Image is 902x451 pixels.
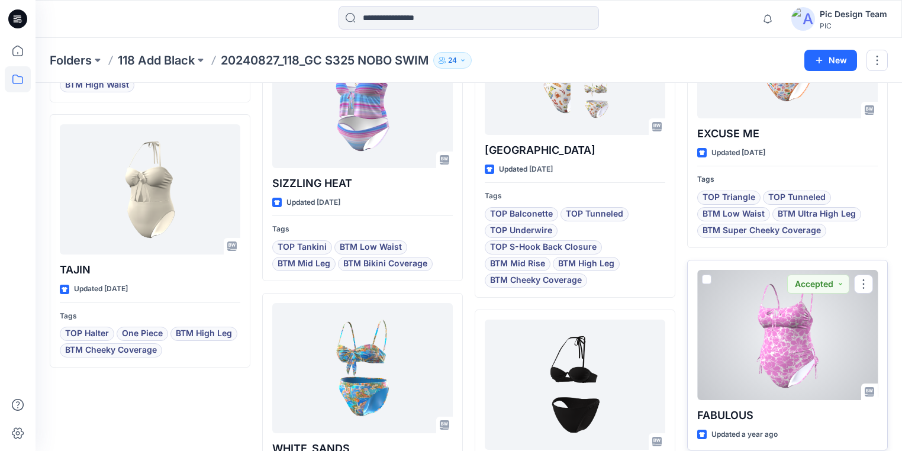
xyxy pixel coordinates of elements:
[278,257,330,271] span: BTM Mid Leg
[74,283,128,295] p: Updated [DATE]
[804,50,857,71] button: New
[768,191,826,205] span: TOP Tunneled
[118,52,195,69] a: 118 Add Black
[272,223,453,236] p: Tags
[566,207,623,221] span: TOP Tunneled
[340,240,402,255] span: BTM Low Waist
[50,52,92,69] a: Folders
[820,7,887,21] div: Pic Design Team
[485,320,665,450] a: ISLAND RUSH
[65,78,129,92] span: BTM High Waist
[272,303,453,433] a: WHITE_SANDS
[791,7,815,31] img: avatar
[448,54,457,67] p: 24
[778,207,856,221] span: BTM Ultra High Leg
[703,191,755,205] span: TOP Triangle
[697,125,878,142] p: EXCUSE ME
[60,124,240,255] a: TAJIN
[820,21,887,30] div: PIC
[490,273,582,288] span: BTM Cheeky Coverage
[176,327,232,341] span: BTM High Leg
[278,240,327,255] span: TOP Tankini
[490,240,597,255] span: TOP S-Hook Back Closure
[490,207,553,221] span: TOP Balconette
[65,343,157,357] span: BTM Cheeky Coverage
[697,173,878,186] p: Tags
[343,257,427,271] span: BTM Bikini Coverage
[60,310,240,323] p: Tags
[272,175,453,192] p: SIZZLING HEAT
[711,147,765,159] p: Updated [DATE]
[485,142,665,159] p: [GEOGRAPHIC_DATA]
[65,327,109,341] span: TOP Halter
[499,163,553,176] p: Updated [DATE]
[490,257,545,271] span: BTM Mid Rise
[697,407,878,424] p: FABULOUS
[272,38,453,168] a: SIZZLING HEAT
[490,224,552,238] span: TOP Underwire
[703,207,765,221] span: BTM Low Waist
[60,262,240,278] p: TAJIN
[558,257,614,271] span: BTM High Leg
[711,429,778,441] p: Updated a year ago
[221,52,429,69] p: 20240827_118_GC S325 NOBO SWIM
[703,224,821,238] span: BTM Super Cheeky Coverage
[433,52,472,69] button: 24
[485,190,665,202] p: Tags
[697,270,878,400] a: FABULOUS
[286,196,340,209] p: Updated [DATE]
[122,327,163,341] span: One Piece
